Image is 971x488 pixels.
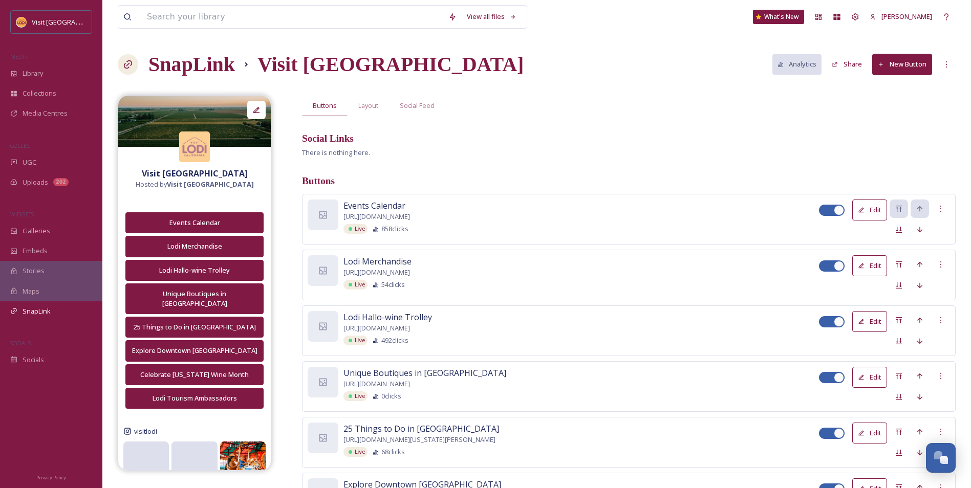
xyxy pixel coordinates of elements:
[131,393,258,403] div: Lodi Tourism Ambassadors
[125,260,264,281] button: Lodi Hallo-wine Trolley
[32,17,111,27] span: Visit [GEOGRAPHIC_DATA]
[865,7,937,27] a: [PERSON_NAME]
[852,255,887,276] button: Edit
[343,212,410,221] span: [URL][DOMAIN_NAME]
[131,265,258,275] div: Lodi Hallo-wine Trolley
[23,108,68,118] span: Media Centres
[23,246,48,256] span: Embeds
[131,370,258,380] div: Celebrate [US_STATE] Wine Month
[23,88,56,98] span: Collections
[179,131,210,162] img: Square%20Social%20Visit%20Lodi.png
[881,12,932,21] span: [PERSON_NAME]
[343,391,368,401] div: Live
[53,178,69,186] div: 202
[10,339,31,347] span: SOCIALS
[142,168,248,179] strong: Visit [GEOGRAPHIC_DATA]
[358,101,378,110] span: Layout
[343,224,368,234] div: Live
[302,174,956,189] h3: Buttons
[251,49,493,80] h1: Visit [GEOGRAPHIC_DATA]
[381,391,401,401] span: 0 clicks
[343,280,368,290] div: Live
[23,158,36,167] span: UGC
[343,367,506,379] span: Unique Boutiques in [GEOGRAPHIC_DATA]
[381,447,405,457] span: 68 clicks
[125,212,264,233] button: Events Calendar
[36,471,66,483] a: Privacy Policy
[131,346,258,356] div: Explore Downtown [GEOGRAPHIC_DATA]
[36,474,66,481] span: Privacy Policy
[302,131,353,146] h3: Social Links
[381,224,408,234] span: 858 clicks
[131,241,258,251] div: Lodi Merchandise
[16,17,27,27] img: Square%20Social%20Visit%20Lodi.png
[220,441,266,487] img: 542365447_18519622201017286_5505526804462102091_n.jpg
[142,6,443,28] input: Search your library
[343,435,495,445] span: [URL][DOMAIN_NAME][US_STATE][PERSON_NAME]
[400,101,435,110] span: Social Feed
[827,54,867,74] button: Share
[148,49,228,80] a: SnapLink
[131,289,258,308] div: Unique Boutiques in [GEOGRAPHIC_DATA]
[852,311,887,332] button: Edit
[125,236,264,257] button: Lodi Merchandise
[462,7,522,27] a: View all files
[131,322,258,332] div: 25 Things to Do in [GEOGRAPHIC_DATA]
[381,336,408,345] span: 492 clicks
[753,10,804,24] a: What's New
[343,268,410,277] span: [URL][DOMAIN_NAME]
[343,379,410,389] span: [URL][DOMAIN_NAME]
[343,336,368,345] div: Live
[772,54,822,74] button: Analytics
[343,199,405,212] span: Events Calendar
[125,388,264,409] button: Lodi Tourism Ambassadors
[343,255,412,268] span: Lodi Merchandise
[343,323,410,333] span: [URL][DOMAIN_NAME]
[134,427,157,436] span: visitlodi
[10,210,34,218] span: WIDGETS
[167,180,254,189] strong: Visit [GEOGRAPHIC_DATA]
[926,443,956,473] button: Open Chat
[23,266,45,276] span: Stories
[302,148,370,157] span: There is nothing here.
[125,283,264,314] button: Unique Boutiques in [GEOGRAPHIC_DATA]
[23,226,50,236] span: Galleries
[10,53,28,60] span: MEDIA
[10,142,32,149] span: COLLECT
[125,340,264,361] button: Explore Downtown [GEOGRAPHIC_DATA]
[343,447,368,457] div: Live
[852,423,887,443] button: Edit
[343,311,432,323] span: Lodi Hallo-wine Trolley
[23,306,51,316] span: SnapLink
[125,364,264,385] button: Celebrate [US_STATE] Wine Month
[852,367,887,388] button: Edit
[23,355,44,365] span: Socials
[381,280,405,290] span: 54 clicks
[343,423,499,435] span: 25 Things to Do in [GEOGRAPHIC_DATA]
[125,317,264,338] button: 25 Things to Do in [GEOGRAPHIC_DATA]
[872,54,932,75] button: New Button
[313,101,337,110] span: Buttons
[23,69,43,78] span: Library
[136,180,254,189] span: Hosted by
[118,96,271,147] img: f3c95699-6446-452f-9a14-16c78ac2645e.jpg
[23,178,48,187] span: Uploads
[852,199,887,220] button: Edit
[23,286,39,296] span: Maps
[772,54,827,74] a: Analytics
[131,218,258,228] div: Events Calendar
